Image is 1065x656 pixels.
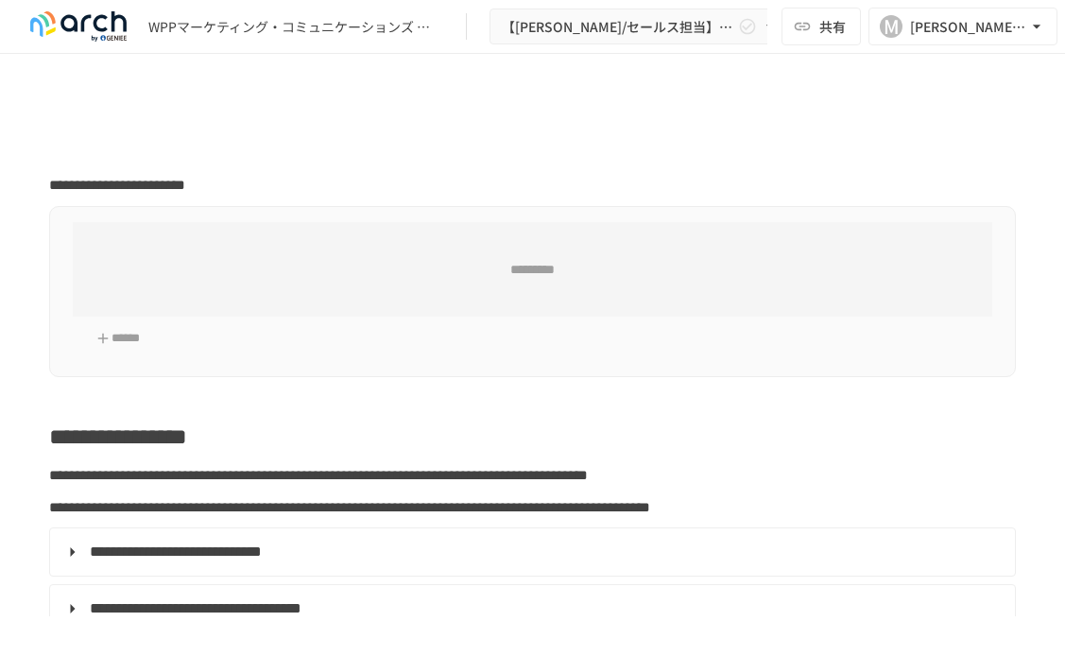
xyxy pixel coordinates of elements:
div: [PERSON_NAME][EMAIL_ADDRESS][DOMAIN_NAME] [910,15,1027,39]
button: M[PERSON_NAME][EMAIL_ADDRESS][DOMAIN_NAME] [868,8,1057,45]
span: 共有 [819,16,846,37]
img: logo-default@2x-9cf2c760.svg [23,11,133,42]
button: 【[PERSON_NAME]/セールス担当】WPPマーケティング・コミュニケーションズ 合同会社様_導入支援サポート [490,9,792,45]
div: M [880,15,902,38]
span: 【[PERSON_NAME]/セールス担当】WPPマーケティング・コミュニケーションズ 合同会社様_導入支援サポート [502,15,734,39]
button: 共有 [782,8,861,45]
div: WPPマーケティング・コミュニケーションズ 合同会社 [148,17,443,37]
